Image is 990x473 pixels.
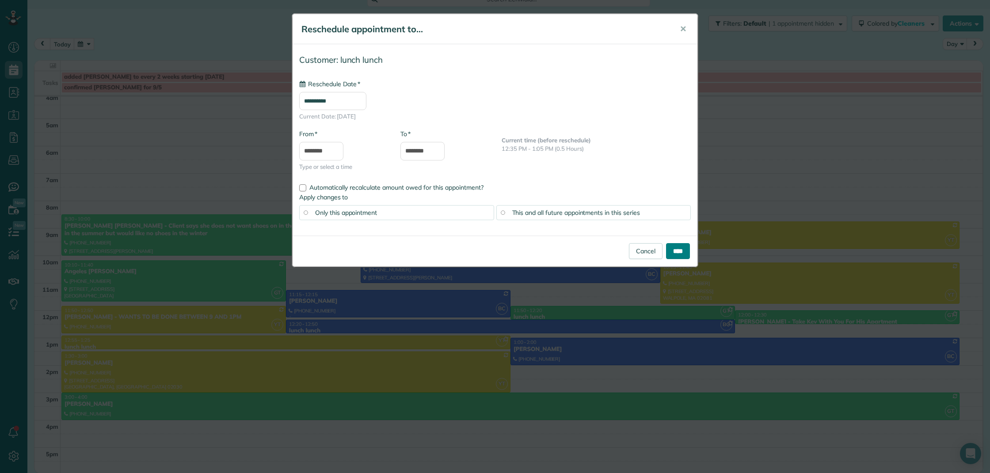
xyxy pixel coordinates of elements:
span: Automatically recalculate amount owed for this appointment? [309,183,484,191]
span: Only this appointment [315,209,377,217]
b: Current time (before reschedule) [502,137,591,144]
span: ✕ [680,24,686,34]
p: 12:35 PM - 1:05 PM (0.5 Hours) [502,145,691,153]
h4: Customer: lunch lunch [299,55,691,65]
span: Current Date: [DATE] [299,112,691,121]
input: This and all future appointments in this series [501,210,505,215]
label: From [299,130,317,138]
label: Apply changes to [299,193,691,202]
span: This and all future appointments in this series [512,209,640,217]
label: Reschedule Date [299,80,360,88]
h5: Reschedule appointment to... [301,23,667,35]
span: Type or select a time [299,163,387,171]
input: Only this appointment [304,210,308,215]
a: Cancel [629,243,663,259]
label: To [400,130,411,138]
